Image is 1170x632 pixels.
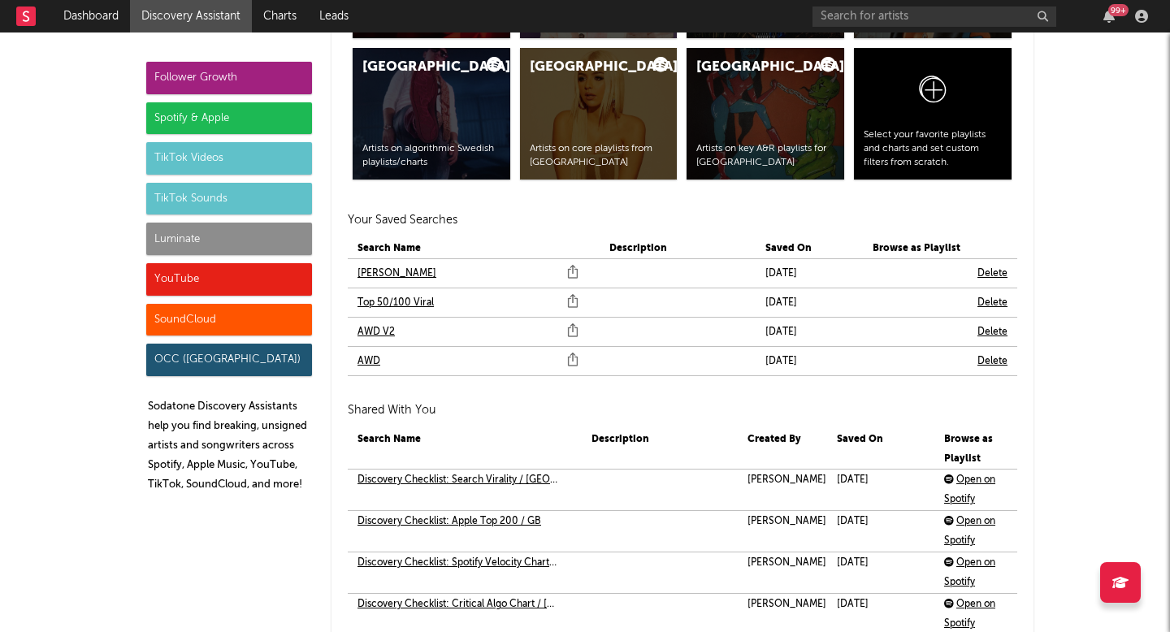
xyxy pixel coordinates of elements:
[696,58,807,77] div: [GEOGRAPHIC_DATA]
[357,322,395,342] a: AWD V2
[146,142,312,175] div: TikTok Videos
[530,58,640,77] div: [GEOGRAPHIC_DATA]
[348,239,600,259] th: Search Name
[1103,10,1115,23] button: 99+
[348,210,1017,230] h2: Your Saved Searches
[756,347,863,376] td: [DATE]
[944,475,995,504] span: Open on Spotify
[944,600,995,629] span: Open on Spotify
[738,430,827,470] th: Created By
[146,223,312,255] div: Luminate
[146,62,312,94] div: Follower Growth
[146,183,312,215] div: TikTok Sounds
[854,48,1012,180] a: Select your favorite playlists and charts and set custom filters from scratch.
[944,558,995,587] span: Open on Spotify
[968,259,1017,288] td: Delete
[600,239,756,259] th: Description
[968,288,1017,318] td: Delete
[944,470,1006,509] div: Open on Spotify
[756,259,863,288] td: [DATE]
[357,553,559,573] a: Discovery Checklist: Spotify Velocity Chart / [GEOGRAPHIC_DATA]
[348,430,582,470] th: Search Name
[687,48,844,180] a: [GEOGRAPHIC_DATA]Artists on key A&R playlists for [GEOGRAPHIC_DATA]
[357,352,380,371] a: AWD
[756,318,863,347] td: [DATE]
[756,239,863,259] th: Saved On
[362,58,473,77] div: [GEOGRAPHIC_DATA]
[530,142,668,170] div: Artists on core playlists from [GEOGRAPHIC_DATA]
[827,430,934,470] th: Saved On
[357,293,434,313] a: Top 50/100 Viral
[863,239,968,259] th: Browse as Playlist
[1108,4,1129,16] div: 99 +
[357,470,559,490] a: Discovery Checklist: Search Virality / [GEOGRAPHIC_DATA]
[934,430,1007,470] th: Browse as Playlist
[944,517,995,546] span: Open on Spotify
[968,318,1017,347] td: Delete
[146,102,312,135] div: Spotify & Apple
[696,142,834,170] div: Artists on key A&R playlists for [GEOGRAPHIC_DATA]
[148,397,312,495] p: Sodatone Discovery Assistants help you find breaking, unsigned artists and songwriters across Spo...
[944,553,1006,592] div: Open on Spotify
[756,288,863,318] td: [DATE]
[864,128,1002,169] div: Select your favorite playlists and charts and set custom filters from scratch.
[738,511,827,552] td: [PERSON_NAME]
[357,512,541,531] a: Discovery Checklist: Apple Top 200 / GB
[520,48,678,180] a: [GEOGRAPHIC_DATA]Artists on core playlists from [GEOGRAPHIC_DATA]
[362,142,500,170] div: Artists on algorithmic Swedish playlists/charts
[968,347,1017,376] td: Delete
[357,595,559,614] a: Discovery Checklist: Critical Algo Chart / [GEOGRAPHIC_DATA]
[353,48,510,180] a: [GEOGRAPHIC_DATA]Artists on algorithmic Swedish playlists/charts
[146,344,312,376] div: OCC ([GEOGRAPHIC_DATA])
[827,511,934,552] td: [DATE]
[348,400,1017,420] h2: Shared With You
[738,470,827,511] td: [PERSON_NAME]
[146,263,312,296] div: YouTube
[827,470,934,511] td: [DATE]
[812,6,1056,27] input: Search for artists
[827,552,934,594] td: [DATE]
[146,304,312,336] div: SoundCloud
[357,264,436,284] a: [PERSON_NAME]
[738,552,827,594] td: [PERSON_NAME]
[944,512,1006,551] div: Open on Spotify
[582,430,738,470] th: Description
